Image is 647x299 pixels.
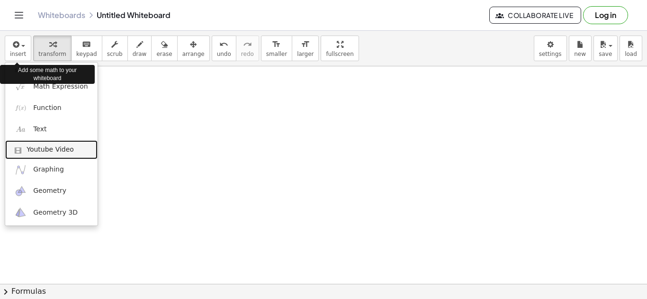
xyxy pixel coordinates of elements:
[625,51,637,57] span: load
[15,185,27,197] img: ggb-geometry.svg
[82,39,91,50] i: keyboard
[15,81,27,92] img: sqrt_x.png
[292,36,319,61] button: format_sizelarger
[326,51,353,57] span: fullscreen
[620,36,642,61] button: load
[177,36,210,61] button: arrange
[241,51,254,57] span: redo
[151,36,177,61] button: erase
[497,11,573,19] span: Collaborate Live
[33,165,64,174] span: Graphing
[38,51,66,57] span: transform
[569,36,592,61] button: new
[219,39,228,50] i: undo
[489,7,581,24] button: Collaborate Live
[236,36,259,61] button: redoredo
[593,36,618,61] button: save
[5,202,98,223] a: Geometry 3D
[272,39,281,50] i: format_size
[5,36,31,61] button: insert
[33,36,72,61] button: transform
[15,164,27,176] img: ggb-graphing.svg
[133,51,147,57] span: draw
[321,36,359,61] button: fullscreen
[5,140,98,159] a: Youtube Video
[71,36,102,61] button: keyboardkeypad
[127,36,152,61] button: draw
[33,103,62,113] span: Function
[574,51,586,57] span: new
[33,186,66,196] span: Geometry
[102,36,128,61] button: scrub
[583,6,628,24] button: Log in
[33,125,46,134] span: Text
[10,51,26,57] span: insert
[156,51,172,57] span: erase
[11,8,27,23] button: Toggle navigation
[5,97,98,118] a: Function
[38,10,85,20] a: Whiteboards
[182,51,205,57] span: arrange
[5,159,98,181] a: Graphing
[301,39,310,50] i: format_size
[212,36,236,61] button: undoundo
[534,36,567,61] button: settings
[266,51,287,57] span: smaller
[297,51,314,57] span: larger
[15,102,27,114] img: f_x.png
[243,39,252,50] i: redo
[76,51,97,57] span: keypad
[33,82,88,91] span: Math Expression
[107,51,123,57] span: scrub
[144,66,333,208] iframe: To enrich screen reader interactions, please activate Accessibility in Grammarly extension settings
[5,76,98,97] a: Math Expression
[15,207,27,218] img: ggb-3d.svg
[15,124,27,136] img: Aa.png
[599,51,612,57] span: save
[5,181,98,202] a: Geometry
[33,208,78,217] span: Geometry 3D
[261,36,292,61] button: format_sizesmaller
[217,51,231,57] span: undo
[539,51,562,57] span: settings
[5,119,98,140] a: Text
[27,145,74,154] span: Youtube Video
